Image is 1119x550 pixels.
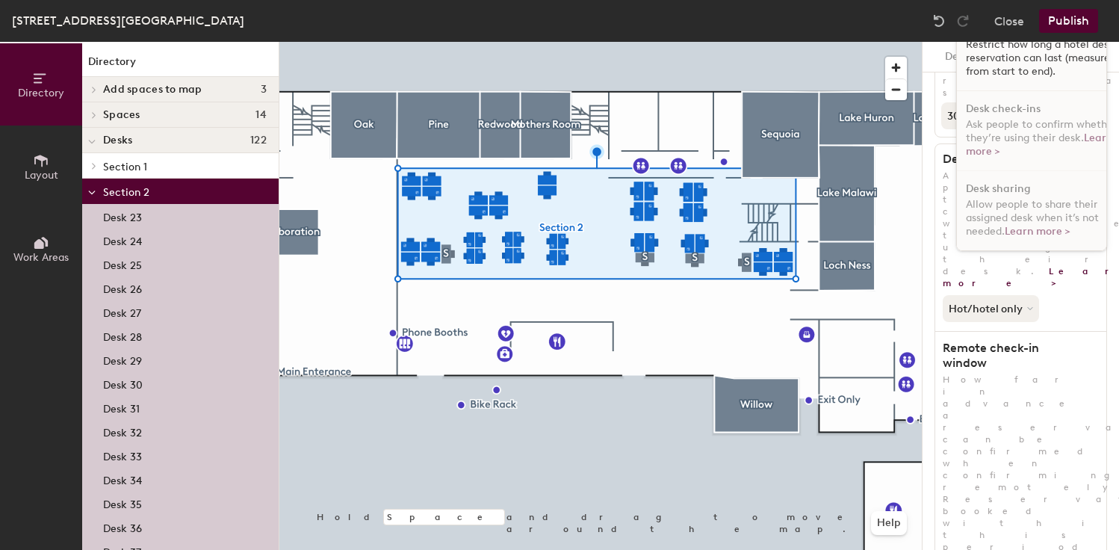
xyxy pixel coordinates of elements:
[103,327,142,344] p: Desk 28
[1039,9,1098,33] button: Publish
[103,135,132,146] span: Desks
[103,398,140,415] p: Desk 31
[966,118,1117,158] span: Ask people to confirm whether they’re using their desk.
[18,87,64,99] span: Directory
[966,183,1031,195] h1: Desk sharing
[103,422,142,439] p: Desk 32
[935,341,1093,371] h1: Remote check-in window
[103,470,142,487] p: Desk 34
[13,251,69,264] span: Work Areas
[994,9,1024,33] button: Close
[103,186,149,199] span: Section 2
[250,135,267,146] span: 122
[103,84,202,96] span: Add spaces to map
[103,109,140,121] span: Spaces
[103,279,142,296] p: Desk 26
[871,511,907,535] button: Help
[936,42,989,72] button: Details
[103,303,141,320] p: Desk 27
[255,109,267,121] span: 14
[103,518,142,535] p: Desk 36
[82,54,279,77] h1: Directory
[12,11,244,30] div: [STREET_ADDRESS][GEOGRAPHIC_DATA]
[103,255,142,272] p: Desk 25
[966,198,1099,238] span: Allow people to share their assigned desk when it’s not needed.
[103,207,142,224] p: Desk 23
[103,446,142,463] p: Desk 33
[103,231,142,248] p: Desk 24
[955,13,970,28] img: Redo
[966,132,1113,158] a: Learn more >
[1005,225,1070,238] a: Learn more >
[103,350,142,368] p: Desk 29
[261,84,267,96] span: 3
[103,374,143,392] p: Desk 30
[103,494,142,511] p: Desk 35
[966,103,1041,115] h1: Desk check-ins
[103,161,147,173] span: Section 1
[932,13,946,28] img: Undo
[943,295,1039,322] button: Hot/hotel only
[25,169,58,182] span: Layout
[935,152,1093,167] h1: Desk check-ins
